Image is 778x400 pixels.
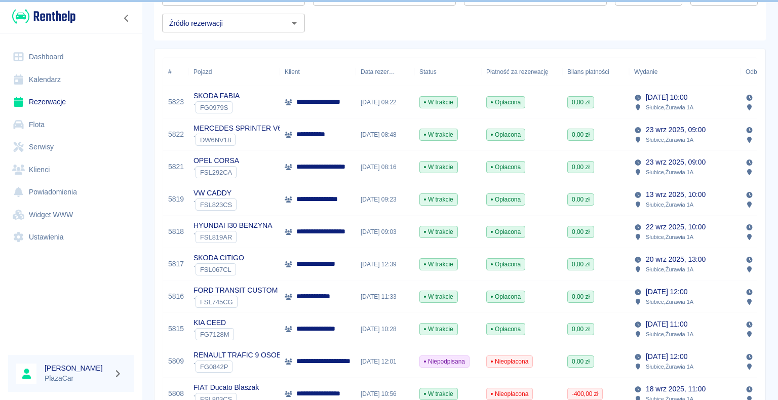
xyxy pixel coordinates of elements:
p: Słubice , Żurawia 1A [646,330,693,339]
span: W trakcie [420,260,457,269]
p: SKODA CITIGO [193,253,244,263]
div: Status [419,58,437,86]
span: Opłacona [487,227,525,236]
p: [DATE] 10:00 [646,92,687,103]
span: 0,00 zł [568,292,594,301]
div: Bilans płatności [567,58,609,86]
div: ` [193,198,237,211]
p: [DATE] 12:00 [646,351,687,362]
div: [DATE] 10:28 [356,313,414,345]
a: Widget WWW [8,204,134,226]
a: Powiadomienia [8,181,134,204]
p: Słubice , Żurawia 1A [646,103,693,112]
span: W trakcie [420,227,457,236]
a: Renthelp logo [8,8,75,25]
div: # [163,58,188,86]
p: Słubice , Żurawia 1A [646,232,693,242]
span: Nieopłacona [487,357,532,366]
span: Opłacona [487,163,525,172]
div: Klient [285,58,300,86]
span: W trakcie [420,163,457,172]
p: HYUNDAI I30 BENZYNA [193,220,272,231]
p: Słubice , Żurawia 1A [646,168,693,177]
span: Nieopłacona [487,389,532,398]
div: [DATE] 11:33 [356,281,414,313]
div: [DATE] 08:48 [356,118,414,151]
span: FG7128M [196,331,234,338]
span: 0,00 zł [568,195,594,204]
a: Serwisy [8,136,134,158]
span: FSL819AR [196,233,236,241]
p: 22 wrz 2025, 10:00 [646,222,706,232]
div: [DATE] 09:23 [356,183,414,216]
div: Pojazd [188,58,280,86]
p: 18 wrz 2025, 11:00 [646,384,706,394]
div: Płatność za rezerwację [486,58,549,86]
span: -400,00 zł [568,389,602,398]
p: OPEL CORSA [193,155,239,166]
span: FSL823CS [196,201,236,209]
div: [DATE] 12:01 [356,345,414,378]
h6: [PERSON_NAME] [45,363,109,373]
div: Status [414,58,481,86]
span: Niepodpisana [420,357,469,366]
a: Klienci [8,158,134,181]
span: 0,00 zł [568,98,594,107]
div: ` [193,296,278,308]
div: [DATE] 09:03 [356,216,414,248]
div: Odbiór [746,58,764,86]
p: Słubice , Żurawia 1A [646,297,693,306]
p: FORD TRANSIT CUSTOM [193,285,278,296]
span: W trakcie [420,325,457,334]
button: Sort [657,65,672,79]
img: Renthelp logo [12,8,75,25]
div: ` [193,166,239,178]
p: 23 wrz 2025, 09:00 [646,157,706,168]
a: 5808 [168,388,184,399]
span: FSL745CG [196,298,237,306]
span: FSL292CA [196,169,236,176]
span: W trakcie [420,389,457,398]
span: 0,00 zł [568,260,594,269]
a: Kalendarz [8,68,134,91]
span: Opłacona [487,98,525,107]
a: 5817 [168,259,184,269]
div: Pojazd [193,58,212,86]
span: FG0842P [196,363,232,371]
p: MERCEDES SPRINTER V6 [193,123,282,134]
p: FIAT Ducato Blaszak [193,382,259,393]
div: Płatność za rezerwację [481,58,562,86]
span: Opłacona [487,260,525,269]
p: RENAULT TRAFIC 9 OSOBOWY [193,350,298,361]
div: ` [193,361,298,373]
span: FSL067CL [196,266,236,273]
div: ` [193,328,234,340]
span: W trakcie [420,292,457,301]
p: Słubice , Żurawia 1A [646,265,693,274]
span: 0,00 zł [568,325,594,334]
p: [DATE] 11:00 [646,319,687,330]
span: Opłacona [487,325,525,334]
div: Wydanie [634,58,657,86]
p: KIA CEED [193,317,234,328]
p: Słubice , Żurawia 1A [646,200,693,209]
div: Klient [280,58,356,86]
a: 5815 [168,324,184,334]
a: 5822 [168,129,184,140]
div: [DATE] 08:16 [356,151,414,183]
span: W trakcie [420,98,457,107]
p: [DATE] 12:00 [646,287,687,297]
div: ` [193,231,272,243]
p: VW CADDY [193,188,237,198]
div: ` [193,134,282,146]
span: FG0979S [196,104,232,111]
a: 5816 [168,291,184,302]
a: Ustawienia [8,226,134,249]
a: Flota [8,113,134,136]
p: Słubice , Żurawia 1A [646,135,693,144]
div: Data rezerwacji [356,58,414,86]
div: [DATE] 12:39 [356,248,414,281]
a: 5821 [168,162,184,172]
p: PlazaCar [45,373,109,384]
span: Opłacona [487,292,525,301]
